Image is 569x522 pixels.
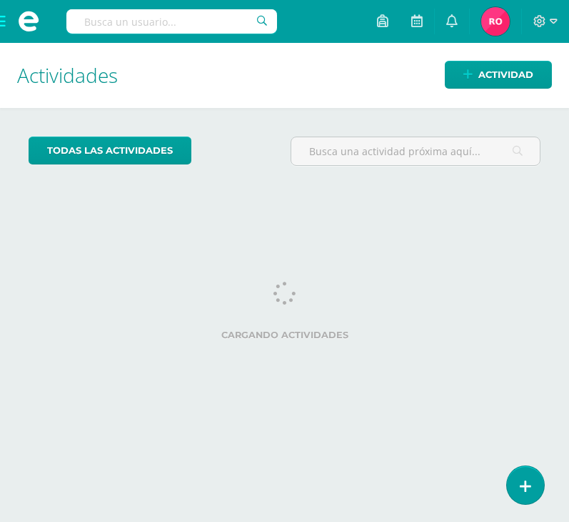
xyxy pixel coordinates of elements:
input: Busca un usuario... [66,9,277,34]
input: Busca una actividad próxima aquí... [291,137,540,165]
a: Actividad [445,61,552,89]
img: 9ed3ab4ddce8f95826e4430dc4482ce6.png [481,7,510,36]
h1: Actividades [17,43,552,108]
span: Actividad [478,61,533,88]
label: Cargando actividades [29,330,540,340]
a: todas las Actividades [29,137,191,164]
